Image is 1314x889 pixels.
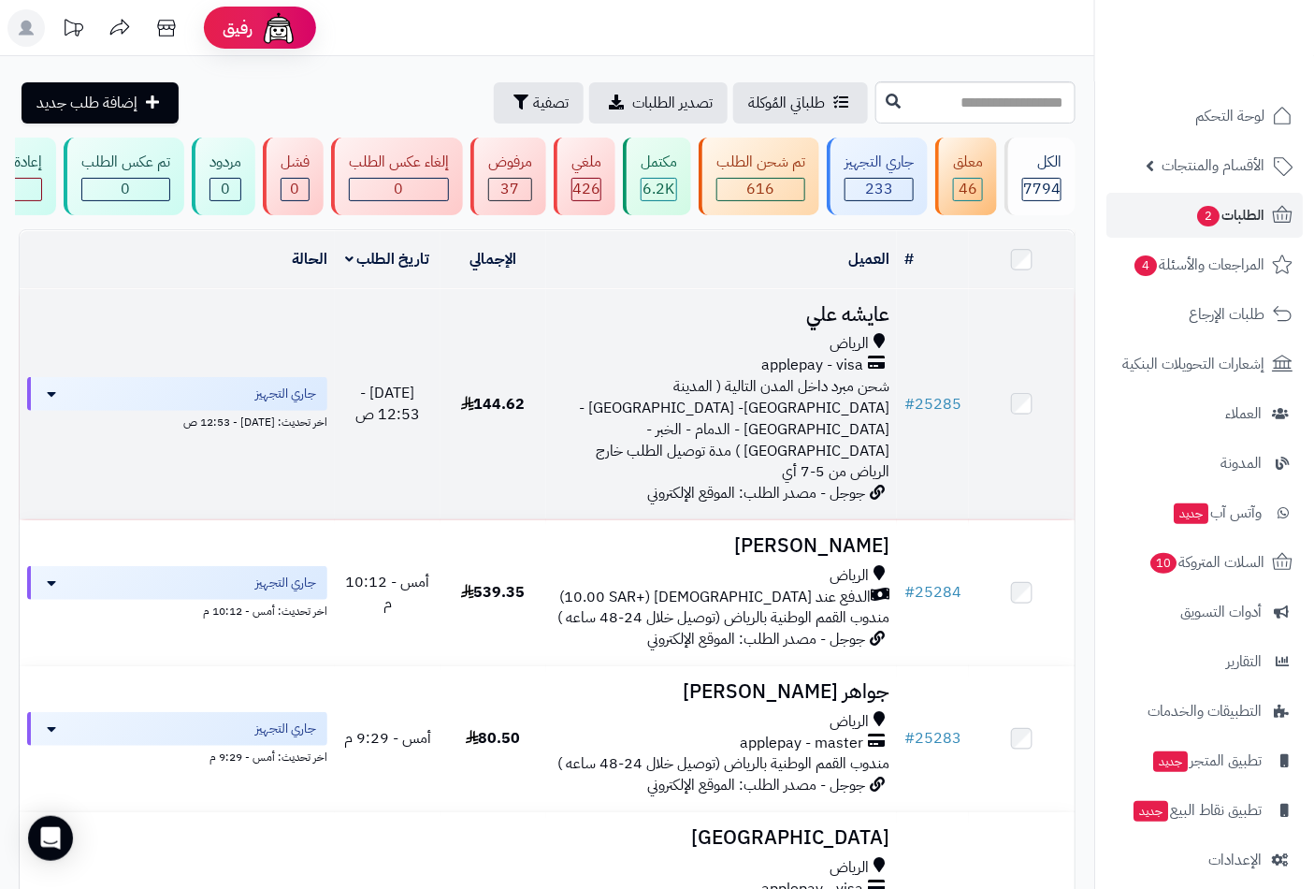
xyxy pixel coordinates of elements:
[1134,255,1157,276] span: 4
[1106,242,1303,287] a: المراجعات والأسئلة4
[1134,801,1168,822] span: جديد
[489,179,531,200] div: 37
[1151,748,1262,774] span: تطبيق المتجر
[572,178,600,200] span: 426
[647,482,865,504] span: جوجل - مصدر الطلب: الموقع الإلكتروني
[461,581,526,604] span: 539.35
[1220,450,1262,476] span: المدونة
[1148,549,1264,576] span: السلات المتروكة
[28,816,73,861] div: Open Intercom Messenger
[1106,391,1303,436] a: العملاء
[466,727,521,750] span: 80.50
[1132,797,1262,823] span: تطبيق نقاط البيع
[740,733,863,754] span: applepay - master
[255,720,316,738] span: جاري التجهيز
[122,178,131,200] span: 0
[488,152,532,173] div: مرفوض
[1225,401,1262,427] span: العملاء
[559,587,871,608] span: الدفع عند [DEMOGRAPHIC_DATA] (+10.00 SAR)
[1195,103,1264,129] span: لوحة التحكم
[748,92,825,114] span: طلباتي المُوكلة
[50,9,96,51] a: تحديثات المنصة
[1106,788,1303,833] a: تطبيق نقاط البيعجديد
[904,581,961,604] a: #25284
[1106,639,1303,684] a: التقارير
[619,138,695,215] a: مكتمل 6.2K
[1162,153,1264,179] span: الأقسام والمنتجات
[349,152,449,173] div: إلغاء عكس الطلب
[27,411,327,430] div: اخر تحديث: [DATE] - 12:53 ص
[865,178,893,200] span: 233
[904,581,915,604] span: #
[1148,698,1262,724] span: التطبيقات والخدمات
[81,152,170,173] div: تم عكس الطلب
[291,178,300,200] span: 0
[1150,553,1177,574] span: 10
[695,138,823,215] a: تم شحن الطلب 616
[959,178,977,200] span: 46
[1001,138,1079,215] a: الكل7794
[848,248,889,270] a: العميل
[1106,94,1303,138] a: لوحة التحكم
[1208,847,1262,873] span: الإعدادات
[554,681,890,703] h3: جواهر [PERSON_NAME]
[1022,152,1061,173] div: الكل
[554,304,890,326] h3: عايشه علي
[221,178,230,200] span: 0
[733,82,868,124] a: طلباتي المُوكلة
[1226,649,1262,675] span: التقارير
[461,393,526,415] span: 144.62
[1153,751,1188,772] span: جديد
[761,355,863,376] span: applepay - visa
[717,179,804,200] div: 616
[469,248,516,270] a: الإجمالي
[554,535,890,557] h3: [PERSON_NAME]
[345,571,429,615] span: أمس - 10:12 م
[954,179,982,200] div: 46
[571,152,601,173] div: ملغي
[1106,193,1303,238] a: الطلبات2
[643,178,675,200] span: 6.2K
[647,774,865,796] span: جوجل - مصدر الطلب: الموقع الإلكتروني
[1174,503,1208,524] span: جديد
[845,152,914,173] div: جاري التجهيز
[904,393,961,415] a: #25285
[1106,738,1303,783] a: تطبيق المتجرجديد
[281,152,310,173] div: فشل
[931,138,1001,215] a: معلق 46
[1195,202,1264,228] span: الطلبات
[188,138,259,215] a: مردود 0
[355,382,420,426] span: [DATE] - 12:53 ص
[467,138,550,215] a: مرفوض 37
[1106,689,1303,734] a: التطبيقات والخدمات
[22,82,179,124] a: إضافة طلب جديد
[292,248,327,270] a: الحالة
[632,92,713,114] span: تصدير الطلبات
[747,178,775,200] span: 616
[282,179,309,200] div: 0
[1106,838,1303,882] a: الإعدادات
[1106,540,1303,585] a: السلات المتروكة10
[642,179,676,200] div: 6248
[210,179,240,200] div: 0
[1133,252,1264,278] span: المراجعات والأسئلة
[830,711,869,733] span: الرياض
[260,9,297,47] img: ai-face.png
[1106,292,1303,337] a: طلبات الإرجاع
[1180,599,1262,625] span: أدوات التسويق
[716,152,805,173] div: تم شحن الطلب
[1106,441,1303,486] a: المدونة
[904,248,914,270] a: #
[27,746,327,765] div: اخر تحديث: أمس - 9:29 م
[557,606,889,629] span: مندوب القمم الوطنية بالرياض (توصيل خلال 24-48 ساعه )
[550,138,619,215] a: ملغي 426
[223,17,253,39] span: رفيق
[255,385,316,403] span: جاري التجهيز
[830,857,869,879] span: الرياض
[350,179,448,200] div: 0
[589,82,728,124] a: تصدير الطلبات
[255,574,316,592] span: جاري التجهيز
[395,178,404,200] span: 0
[36,92,137,114] span: إضافة طلب جديد
[82,179,169,200] div: 0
